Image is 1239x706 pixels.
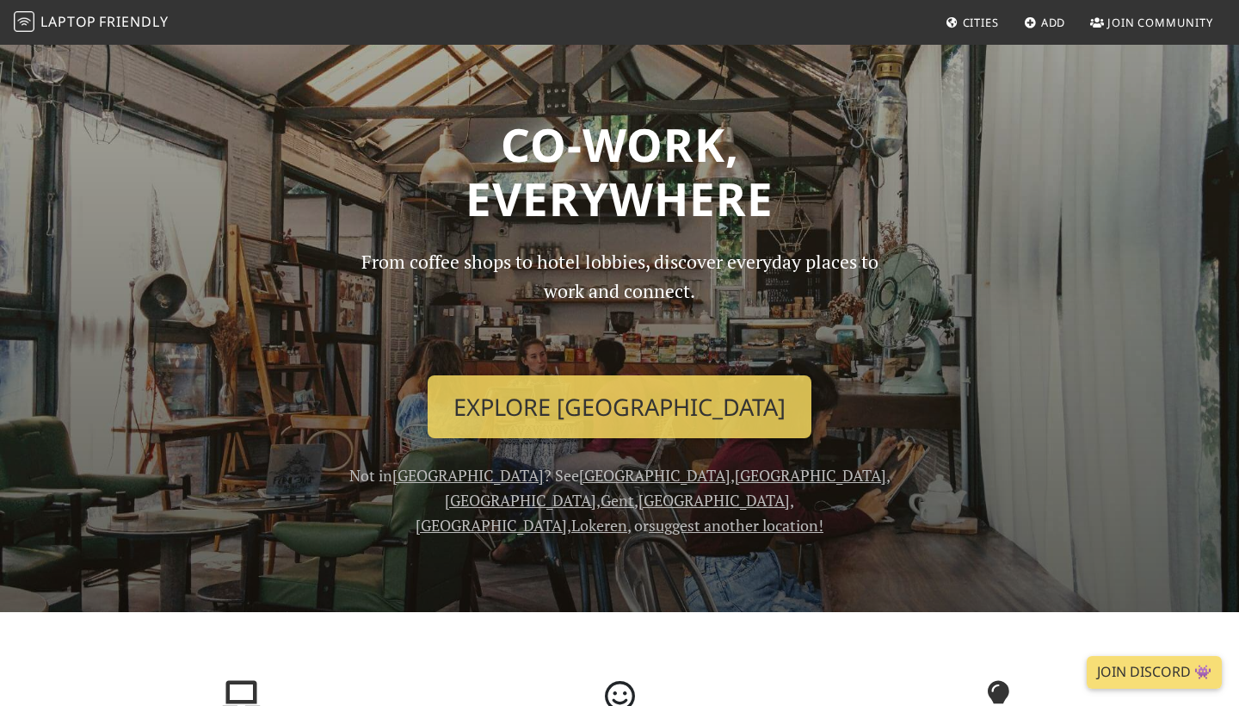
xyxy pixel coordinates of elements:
[428,375,811,439] a: Explore [GEOGRAPHIC_DATA]
[445,490,596,511] a: [GEOGRAPHIC_DATA]
[392,465,544,486] a: [GEOGRAPHIC_DATA]
[1087,656,1222,689] a: Join Discord 👾
[14,11,34,32] img: LaptopFriendly
[649,515,823,536] a: suggest another location!
[1017,7,1073,38] a: Add
[99,12,168,31] span: Friendly
[40,12,96,31] span: Laptop
[638,490,790,511] a: [GEOGRAPHIC_DATA]
[579,465,730,486] a: [GEOGRAPHIC_DATA]
[601,490,634,511] a: Gent
[939,7,1006,38] a: Cities
[1041,15,1066,30] span: Add
[349,465,891,536] span: Not in ? See , , , , , , , or
[62,117,1177,226] h1: Co-work, Everywhere
[14,8,169,38] a: LaptopFriendly LaptopFriendly
[1107,15,1213,30] span: Join Community
[416,515,567,536] a: [GEOGRAPHIC_DATA]
[963,15,999,30] span: Cities
[571,515,627,536] a: Lokeren
[735,465,886,486] a: [GEOGRAPHIC_DATA]
[1083,7,1220,38] a: Join Community
[346,247,893,362] p: From coffee shops to hotel lobbies, discover everyday places to work and connect.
